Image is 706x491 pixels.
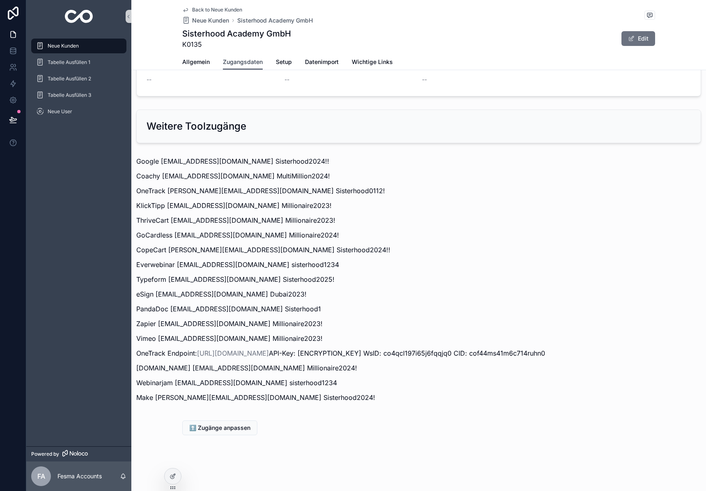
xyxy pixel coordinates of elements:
[182,39,291,49] span: K0135
[197,349,269,357] a: [URL][DOMAIN_NAME]
[147,120,246,133] h2: Weitere Toolzugänge
[31,88,126,103] a: Tabelle Ausfüllen 3
[276,58,292,66] span: Setup
[182,58,210,66] span: Allgemein
[136,171,701,181] p: Coachy [EMAIL_ADDRESS][DOMAIN_NAME] MultiMillion2024!
[136,156,701,166] p: Google [EMAIL_ADDRESS][DOMAIN_NAME] Sisterhood2024!!
[31,39,126,53] a: Neue Kunden
[136,333,701,343] p: Vimeo [EMAIL_ADDRESS][DOMAIN_NAME] Millionaire2023!
[136,201,701,210] p: KlickTipp [EMAIL_ADDRESS][DOMAIN_NAME] Millionaire2023!
[136,319,701,329] p: Zapier [EMAIL_ADDRESS][DOMAIN_NAME] Millionaire2023!
[192,16,229,25] span: Neue Kunden
[48,59,90,66] span: Tabelle Ausfüllen 1
[136,274,701,284] p: Typeform [EMAIL_ADDRESS][DOMAIN_NAME] Sisterhood2025!
[136,363,701,373] p: [DOMAIN_NAME] [EMAIL_ADDRESS][DOMAIN_NAME] Millionaire2024!
[48,92,91,98] span: Tabelle Ausfüllen 3
[136,378,701,388] p: Webinarjam [EMAIL_ADDRESS][DOMAIN_NAME] sisterhood1234
[182,7,242,13] a: Back to Neue Kunden
[223,58,263,66] span: Zugangsdaten
[284,75,289,84] span: --
[136,393,701,402] p: Make [PERSON_NAME][EMAIL_ADDRESS][DOMAIN_NAME] Sisterhood2024!
[48,75,91,82] span: Tabelle Ausfüllen 2
[31,55,126,70] a: Tabelle Ausfüllen 1
[182,16,229,25] a: Neue Kunden
[147,75,151,84] span: --
[31,71,126,86] a: Tabelle Ausfüllen 2
[305,58,339,66] span: Datenimport
[422,75,427,84] span: --
[223,55,263,70] a: Zugangsdaten
[305,55,339,71] a: Datenimport
[57,472,102,480] p: Fesma Accounts
[182,420,257,435] button: ⬆️ Zugänge anpassen
[237,16,313,25] a: Sisterhood Academy GmbH
[31,451,59,457] span: Powered by
[136,230,701,240] p: GoCardless [EMAIL_ADDRESS][DOMAIN_NAME] Millionaire2024!
[621,31,655,46] button: Edit
[136,260,701,269] p: Everwebinar [EMAIL_ADDRESS][DOMAIN_NAME] sisterhood1234
[192,7,242,13] span: Back to Neue Kunden
[48,108,72,115] span: Neue User
[136,186,701,196] p: OneTrack [PERSON_NAME][EMAIL_ADDRESS][DOMAIN_NAME] Sisterhood0112!
[136,348,701,358] p: OneTrack Endpoint: API-Key: [ENCRYPTION_KEY] WsID: co4qcl197i65j6fqqjq0 CID: cof44ms41m6c714ruhn0
[136,289,701,299] p: eSign [EMAIL_ADDRESS][DOMAIN_NAME] Dubai2023!
[48,43,79,49] span: Neue Kunden
[276,55,292,71] a: Setup
[136,304,701,314] p: PandaDoc [EMAIL_ADDRESS][DOMAIN_NAME] Sisterhood1
[31,104,126,119] a: Neue User
[136,245,701,255] p: CopeCart [PERSON_NAME][EMAIL_ADDRESS][DOMAIN_NAME] Sisterhood2024!!
[26,446,131,461] a: Powered by
[189,424,250,432] span: ⬆️ Zugänge anpassen
[182,55,210,71] a: Allgemein
[37,471,45,481] span: FA
[65,10,93,23] img: App logo
[352,55,393,71] a: Wichtige Links
[182,28,291,39] h1: Sisterhood Academy GmbH
[136,215,701,225] p: ThriveCart [EMAIL_ADDRESS][DOMAIN_NAME] Millionaire2023!
[352,58,393,66] span: Wichtige Links
[26,33,131,130] div: scrollable content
